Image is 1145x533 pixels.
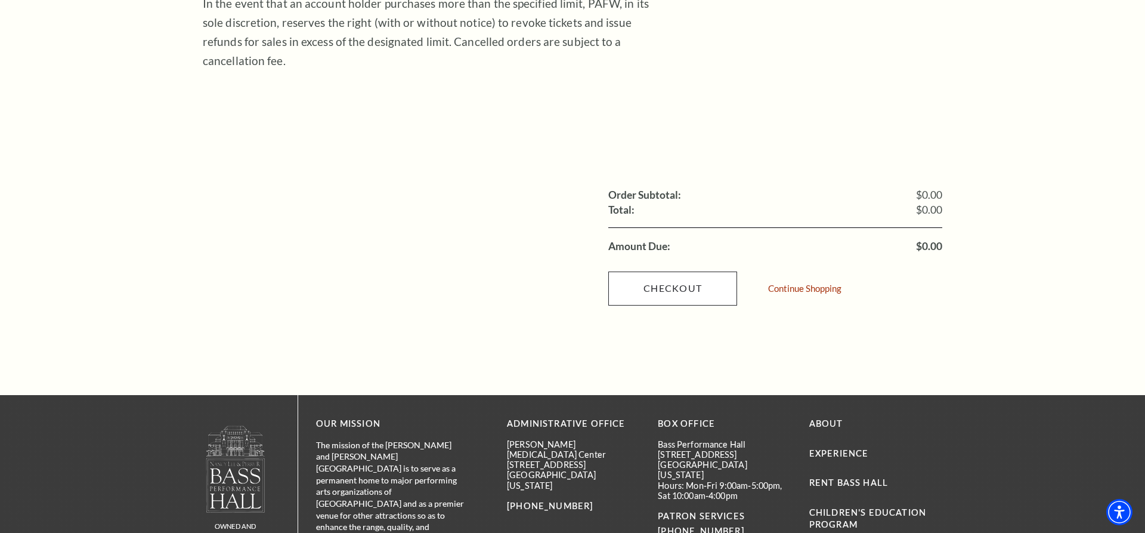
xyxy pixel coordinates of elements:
a: Continue Shopping [768,284,841,293]
div: Accessibility Menu [1106,499,1132,525]
p: [GEOGRAPHIC_DATA][US_STATE] [507,470,640,491]
p: [STREET_ADDRESS] [507,460,640,470]
a: Rent Bass Hall [809,477,888,488]
p: [PHONE_NUMBER] [507,499,640,514]
span: $0.00 [916,241,942,252]
label: Order Subtotal: [608,190,681,201]
p: Hours: Mon-Fri 9:00am-5:00pm, Sat 10:00am-4:00pm [658,480,791,501]
p: OUR MISSION [316,417,465,432]
span: $0.00 [916,205,942,215]
img: owned and operated by Performing Arts Fort Worth, A NOT-FOR-PROFIT 501(C)3 ORGANIZATION [205,425,266,513]
a: Experience [809,448,869,458]
a: Children's Education Program [809,507,926,529]
label: Total: [608,205,635,215]
p: [GEOGRAPHIC_DATA][US_STATE] [658,460,791,480]
label: Amount Due: [608,241,670,252]
a: About [809,418,843,429]
p: Administrative Office [507,417,640,432]
p: Bass Performance Hall [658,439,791,449]
p: [PERSON_NAME][MEDICAL_DATA] Center [507,439,640,460]
p: [STREET_ADDRESS] [658,449,791,460]
p: BOX OFFICE [658,417,791,432]
a: Checkout [608,272,737,305]
span: $0.00 [916,190,942,201]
